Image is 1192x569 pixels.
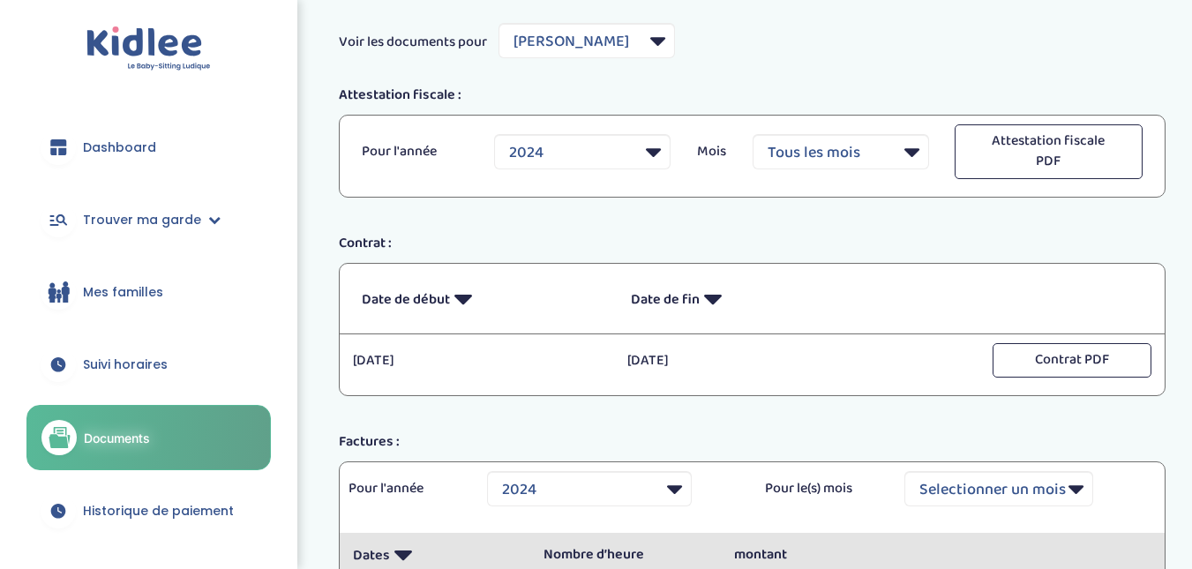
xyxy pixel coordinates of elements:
[697,141,726,162] p: Mois
[326,431,1180,453] div: Factures :
[26,479,271,543] a: Historique de paiement
[83,283,163,302] span: Mes familles
[83,502,234,520] span: Historique de paiement
[26,405,271,470] a: Documents
[26,333,271,396] a: Suivi horaires
[26,116,271,179] a: Dashboard
[362,141,469,162] p: Pour l'année
[627,350,876,371] p: [DATE]
[26,188,271,251] a: Trouver ma garde
[339,32,487,53] span: Voir les documents pour
[84,429,150,447] span: Documents
[353,350,602,371] p: [DATE]
[86,26,211,71] img: logo.svg
[362,277,604,320] p: Date de début
[83,211,201,229] span: Trouver ma garde
[349,478,461,499] p: Pour l'année
[26,260,271,324] a: Mes familles
[326,233,1180,254] div: Contrat :
[326,85,1180,106] div: Attestation fiscale :
[631,277,873,320] p: Date de fin
[83,139,156,157] span: Dashboard
[765,478,878,499] p: Pour le(s) mois
[734,544,898,565] p: montant
[83,356,168,374] span: Suivi horaires
[993,350,1151,370] a: Contrat PDF
[955,124,1143,179] button: Attestation fiscale PDF
[544,544,708,565] p: Nombre d’heure
[993,343,1151,378] button: Contrat PDF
